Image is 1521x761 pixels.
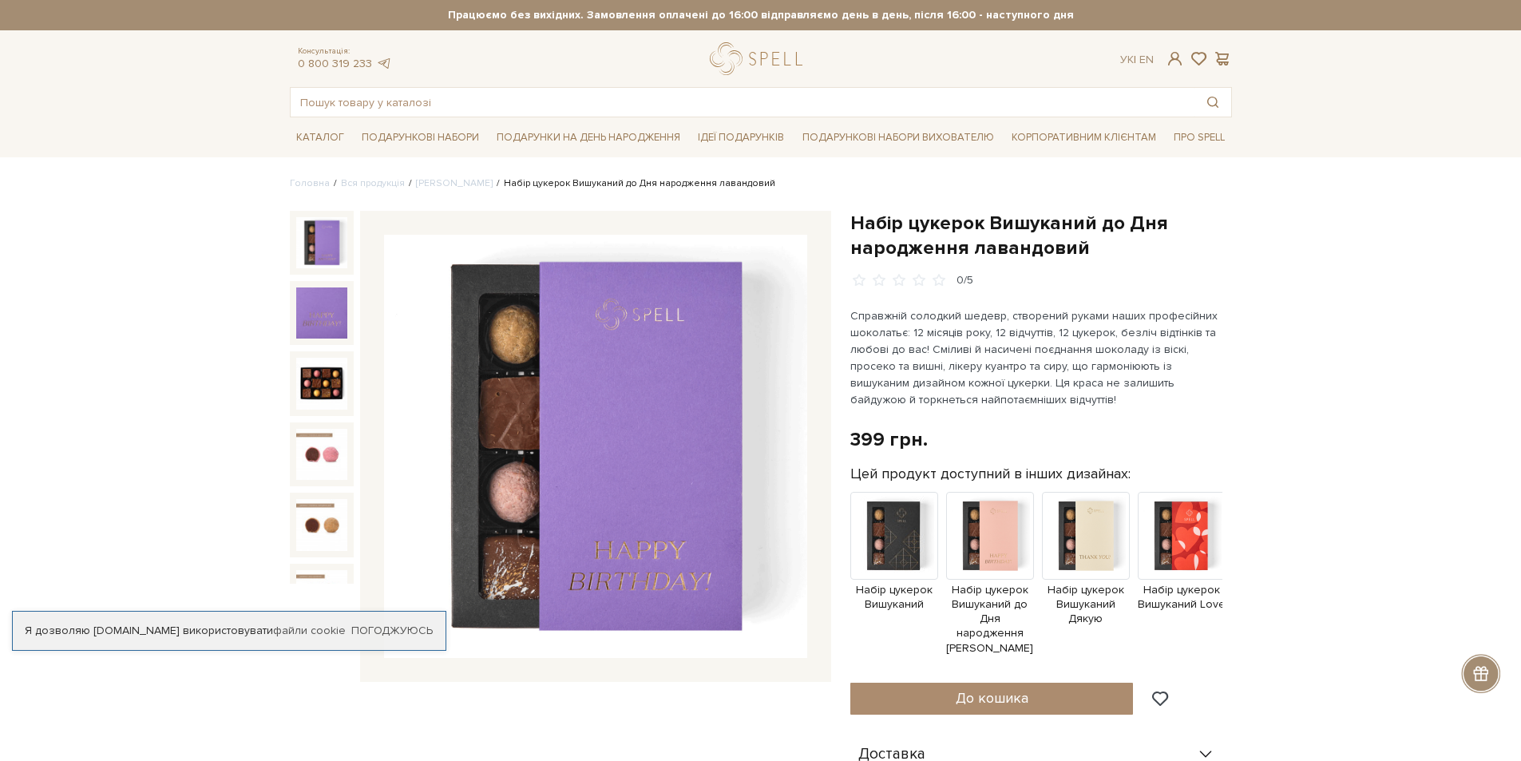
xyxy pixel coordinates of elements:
img: Продукт [946,492,1034,580]
div: 399 грн. [850,427,928,452]
a: Подарункові набори вихователю [796,124,1000,151]
a: 0 800 319 233 [298,57,372,70]
a: Вся продукція [341,177,405,189]
a: Про Spell [1167,125,1231,150]
a: Набір цукерок Вишуканий Дякую [1042,528,1130,626]
span: До кошика [956,689,1028,707]
span: Набір цукерок Вишуканий Дякую [1042,583,1130,627]
span: | [1134,53,1136,66]
a: Корпоративним клієнтам [1005,124,1163,151]
li: Набір цукерок Вишуканий до Дня народження лавандовий [493,176,775,191]
img: Набір цукерок Вишуканий до Дня народження лавандовий [296,217,347,268]
img: Набір цукерок Вишуканий до Дня народження лавандовий [296,570,347,621]
a: Погоджуюсь [351,624,433,638]
span: Набір цукерок Вишуканий до Дня народження [PERSON_NAME] [946,583,1034,656]
img: Набір цукерок Вишуканий до Дня народження лавандовий [296,287,347,339]
button: Пошук товару у каталозі [1194,88,1231,117]
h1: Набір цукерок Вишуканий до Дня народження лавандовий [850,211,1232,260]
a: Головна [290,177,330,189]
a: En [1139,53,1154,66]
span: Консультація: [298,46,392,57]
a: Набір цукерок Вишуканий [850,528,938,612]
img: Продукт [1138,492,1226,580]
a: Набір цукерок Вишуканий Love [1138,528,1226,612]
div: 0/5 [957,273,973,288]
img: Набір цукерок Вишуканий до Дня народження лавандовий [296,358,347,409]
input: Пошук товару у каталозі [291,88,1194,117]
img: Продукт [1042,492,1130,580]
a: Набір цукерок Вишуканий до Дня народження [PERSON_NAME] [946,528,1034,656]
a: файли cookie [273,624,346,637]
a: telegram [376,57,392,70]
button: До кошика [850,683,1134,715]
a: Подарунки на День народження [490,125,687,150]
img: Продукт [850,492,938,580]
img: Набір цукерок Вишуканий до Дня народження лавандовий [384,235,807,658]
p: Справжній солодкий шедевр, створений руками наших професійних шоколатьє: 12 місяців року, 12 відч... [850,307,1225,408]
a: Ідеї подарунків [691,125,790,150]
strong: Працюємо без вихідних. Замовлення оплачені до 16:00 відправляємо день в день, після 16:00 - насту... [290,8,1232,22]
label: Цей продукт доступний в інших дизайнах: [850,465,1131,483]
img: Набір цукерок Вишуканий до Дня народження лавандовий [296,499,347,550]
span: Набір цукерок Вишуканий [850,583,938,612]
div: Ук [1120,53,1154,67]
a: Подарункові набори [355,125,485,150]
a: logo [710,42,810,75]
div: Я дозволяю [DOMAIN_NAME] використовувати [13,624,446,638]
span: Набір цукерок Вишуканий Love [1138,583,1226,612]
a: Каталог [290,125,351,150]
img: Набір цукерок Вишуканий до Дня народження лавандовий [296,429,347,480]
a: [PERSON_NAME] [416,177,493,189]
